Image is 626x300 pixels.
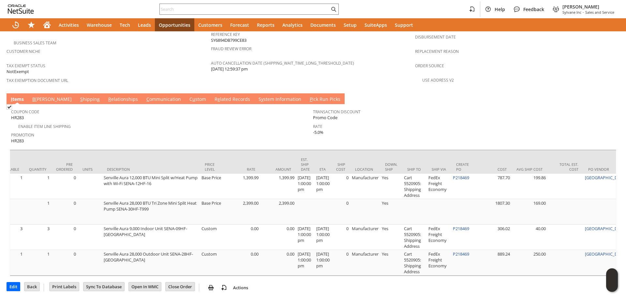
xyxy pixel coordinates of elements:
[8,18,23,31] a: Recent Records
[224,174,260,199] td: 1,399.99
[315,225,331,250] td: [DATE] 1:00:00 pm
[24,225,51,250] td: 3
[51,199,78,225] td: 0
[229,167,255,172] div: Rate
[260,250,296,276] td: 0.00
[43,21,51,29] svg: Home
[55,18,83,31] a: Activities
[226,18,253,31] a: Forecast
[257,22,275,28] span: Reports
[402,174,427,199] td: Cart 5520905: Shipping Address
[211,66,248,72] span: [DATE] 12:59:37 pm
[331,199,350,225] td: 0
[562,4,614,10] span: [PERSON_NAME]
[138,22,151,28] span: Leads
[380,174,402,199] td: Yes
[331,250,350,276] td: 0
[350,225,380,250] td: Manufacturer
[102,250,200,276] td: Senville Aura 28,000 Outdoor Unit SENA-28HF-[GEOGRAPHIC_DATA]
[129,282,161,291] input: Open In WMC
[340,18,361,31] a: Setup
[606,268,618,292] iframe: Click here to launch Oracle Guided Learning Help Panel
[296,225,315,250] td: [DATE] 1:00:00 pm
[415,49,459,54] a: Replacement reason
[310,22,336,28] span: Documents
[512,174,547,199] td: 199.86
[224,199,260,225] td: 2,399.00
[588,167,623,172] div: PO Vendor
[310,96,312,102] span: P
[415,63,444,69] a: Order Source
[350,174,380,199] td: Manufacturer
[51,225,78,250] td: 0
[7,63,45,69] a: Tax Exempt Status
[7,49,40,54] a: Customer Niche
[211,46,251,52] a: Fraud Review Error
[207,284,215,292] img: print.svg
[11,96,12,102] span: I
[552,162,578,172] div: Total Est. Cost
[11,132,34,138] a: Promotion
[296,250,315,276] td: [DATE] 1:00:00 pm
[146,96,149,102] span: C
[331,225,350,250] td: 0
[313,115,337,121] span: Promo Code
[301,157,310,172] div: Est. Ship Date
[523,6,544,12] span: Feedback
[7,69,29,75] span: NotExempt
[87,22,112,28] span: Warehouse
[331,174,350,199] td: 0
[402,225,427,250] td: Cart 5520905: Shipping Address
[166,282,195,291] input: Close Order
[83,18,116,31] a: Warehouse
[282,22,303,28] span: Analytics
[7,78,68,83] a: Tax Exemption Document URL
[385,162,397,172] div: Down. Ship
[230,22,249,28] span: Forecast
[432,167,446,172] div: Ship Via
[80,96,83,102] span: S
[213,96,252,103] a: Related Records
[32,96,35,102] span: B
[200,250,224,276] td: Custom
[211,32,240,37] a: Reference Key
[160,5,330,13] input: Search
[476,250,512,276] td: 889.24
[516,167,543,172] div: Avg Ship Cost
[102,225,200,250] td: Senville Aura 9,000 Indoor Unit SENA-09HF-[GEOGRAPHIC_DATA]
[427,250,451,276] td: FedEx Freight Economy
[116,18,134,31] a: Tech
[82,167,97,172] div: Units
[476,225,512,250] td: 306.02
[56,162,73,172] div: Pre Ordered
[83,282,124,291] input: Sync To Database
[562,10,581,15] span: Sylvane Inc
[306,18,340,31] a: Documents
[198,22,222,28] span: Customers
[23,18,39,31] div: Shortcuts
[224,225,260,250] td: 0.00
[51,174,78,199] td: 0
[476,174,512,199] td: 787.70
[200,225,224,250] td: Custom
[380,250,402,276] td: Yes
[102,199,200,225] td: Senville Aura 28,000 BTU Tri Zone Mini Split Heat Pump SENA-30HF-T999
[29,167,46,172] div: Quantity
[24,282,39,291] input: Back
[313,124,322,129] a: Rate
[395,22,413,28] span: Support
[330,5,337,13] svg: Search
[211,60,354,66] a: Auto Cancellation Date (shipping_wait_time_long_threshold_date)
[361,18,391,31] a: SuiteApps
[220,284,228,292] img: add-record.svg
[320,167,326,172] div: ETA
[7,104,12,110] img: Checked
[79,96,101,103] a: Shipping
[14,40,56,46] a: Business Sales Team
[188,96,208,103] a: Custom
[476,199,512,225] td: 1807.30
[257,96,303,103] a: System Information
[7,282,20,291] input: Edit
[107,167,195,172] div: Description
[495,6,505,12] span: Help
